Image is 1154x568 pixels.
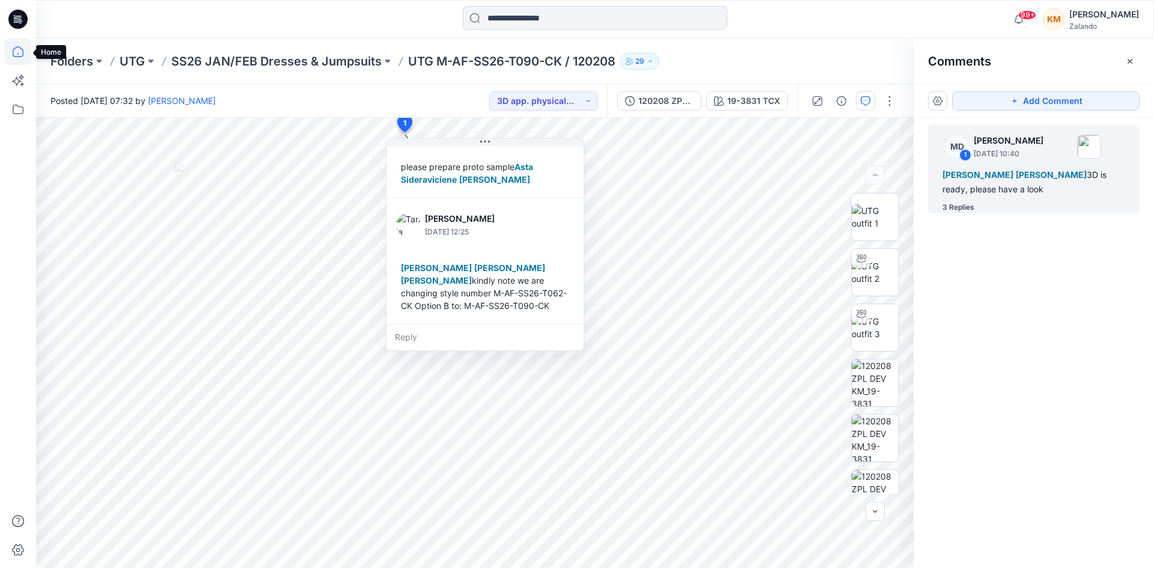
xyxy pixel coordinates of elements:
div: KM [1043,8,1064,30]
img: Tania Baumeister-Hanff [396,213,420,237]
button: 120208 ZPL DEV KM [617,91,701,111]
div: 3 Replies [942,201,974,213]
button: 19-3831 TCX [706,91,788,111]
p: UTG M-AF-SS26-T090-CK / 120208 [408,53,615,70]
span: [PERSON_NAME] [1016,169,1087,180]
button: Details [832,91,851,111]
div: MD [945,135,969,159]
div: Reply [386,324,584,350]
p: [PERSON_NAME] [974,133,1043,148]
a: Folders [50,53,93,70]
span: 99+ [1018,10,1036,20]
img: UTG outfit 2 [852,260,899,285]
span: [PERSON_NAME] [942,169,1013,180]
img: UTG outfit 1 [852,204,899,230]
div: 3D is ready, please have a look [942,168,1125,197]
div: kindly note we are changing style number M-AF-SS26-T062-CK Option B to: M-AF-SS26-T090-CK [396,257,574,317]
a: [PERSON_NAME] [148,96,216,106]
h2: Comments [928,54,991,69]
p: 29 [635,55,644,68]
div: [PERSON_NAME] [1069,7,1139,22]
span: [PERSON_NAME] [474,263,545,273]
div: 19-3831 TCX [727,94,780,108]
div: Zalando [1069,22,1139,31]
div: 120208 ZPL DEV KM [638,94,694,108]
button: Add Comment [952,91,1140,111]
p: [PERSON_NAME] [425,212,523,226]
p: [DATE] 10:40 [974,148,1043,160]
img: 120208 ZPL DEV KM_19-3831 TCX_Workmanship illustrations - 120208 [852,359,899,406]
a: SS26 JAN/FEB Dresses & Jumpsuits [171,53,382,70]
span: 1 [403,118,406,129]
img: 120208 ZPL DEV KM_19-3831 TCX_Screenshot 2025-05-15 155546 [852,470,899,517]
span: [PERSON_NAME] [459,174,530,185]
div: 1 [959,149,971,161]
div: please prepare proto sample [396,156,574,191]
p: [DATE] 12:25 [425,226,523,238]
button: 29 [620,53,659,70]
img: UTG outfit 3 [852,315,899,340]
span: [PERSON_NAME] [401,263,472,273]
img: 120208 ZPL DEV KM_19-3831 TCX_Screenshot 2025-05-15 151457 [852,415,899,462]
a: UTG [120,53,145,70]
span: Posted [DATE] 07:32 by [50,94,216,107]
span: [PERSON_NAME] [401,275,472,286]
